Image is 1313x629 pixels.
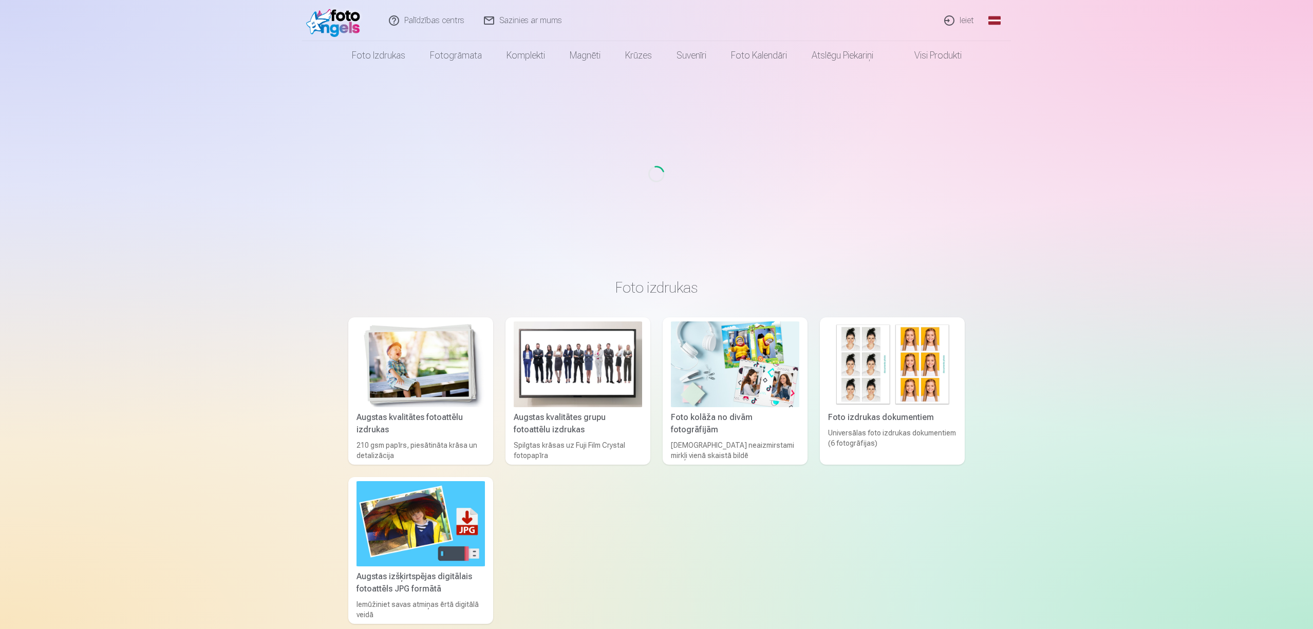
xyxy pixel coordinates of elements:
a: Foto kolāža no divām fotogrāfijāmFoto kolāža no divām fotogrāfijām[DEMOGRAPHIC_DATA] neaizmirstam... [663,317,808,465]
div: Foto kolāža no divām fotogrāfijām [667,411,803,436]
div: [DEMOGRAPHIC_DATA] neaizmirstami mirkļi vienā skaistā bildē [667,440,803,461]
a: Fotogrāmata [418,41,494,70]
h3: Foto izdrukas [357,278,956,297]
img: Augstas kvalitātes grupu fotoattēlu izdrukas [514,321,642,407]
img: Foto kolāža no divām fotogrāfijām [671,321,799,407]
div: Augstas kvalitātes fotoattēlu izdrukas [352,411,489,436]
a: Foto izdrukas dokumentiemFoto izdrukas dokumentiemUniversālas foto izdrukas dokumentiem (6 fotogr... [820,317,965,465]
a: Foto kalendāri [719,41,799,70]
div: Foto izdrukas dokumentiem [824,411,961,424]
a: Atslēgu piekariņi [799,41,886,70]
a: Krūzes [613,41,664,70]
div: Augstas izšķirtspējas digitālais fotoattēls JPG formātā [352,570,489,595]
a: Foto izdrukas [340,41,418,70]
div: Augstas kvalitātes grupu fotoattēlu izdrukas [510,411,646,436]
img: Foto izdrukas dokumentiem [828,321,956,407]
a: Visi produkti [886,41,974,70]
a: Komplekti [494,41,557,70]
img: /fa1 [306,4,365,37]
a: Magnēti [557,41,613,70]
a: Augstas kvalitātes grupu fotoattēlu izdrukasAugstas kvalitātes grupu fotoattēlu izdrukasSpilgtas ... [505,317,650,465]
img: Augstas kvalitātes fotoattēlu izdrukas [357,321,485,407]
div: Spilgtas krāsas uz Fuji Film Crystal fotopapīra [510,440,646,461]
a: Augstas kvalitātes fotoattēlu izdrukasAugstas kvalitātes fotoattēlu izdrukas210 gsm papīrs, piesā... [348,317,493,465]
div: Iemūžiniet savas atmiņas ērtā digitālā veidā [352,599,489,620]
a: Suvenīri [664,41,719,70]
div: 210 gsm papīrs, piesātināta krāsa un detalizācija [352,440,489,461]
a: Augstas izšķirtspējas digitālais fotoattēls JPG formātāAugstas izšķirtspējas digitālais fotoattēl... [348,477,493,624]
img: Augstas izšķirtspējas digitālais fotoattēls JPG formātā [357,481,485,567]
div: Universālas foto izdrukas dokumentiem (6 fotogrāfijas) [824,428,961,461]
